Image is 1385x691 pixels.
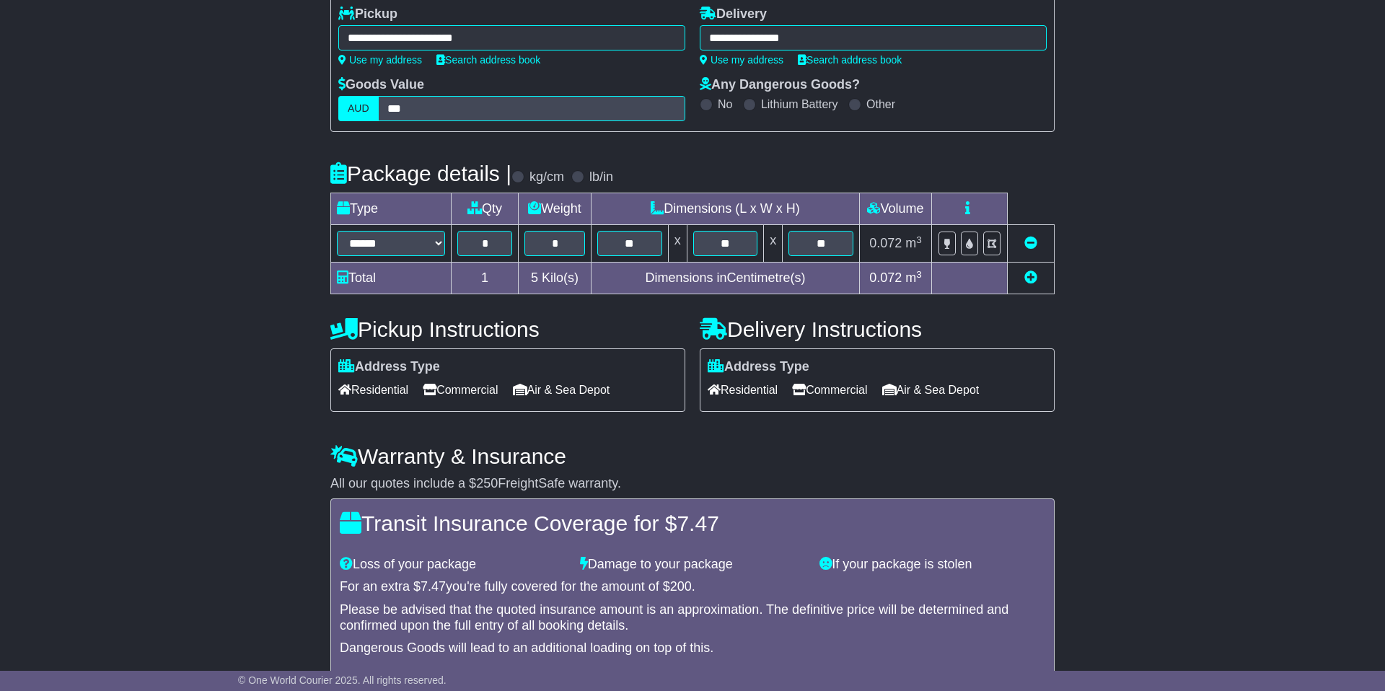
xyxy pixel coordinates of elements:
span: 0.072 [869,270,902,285]
span: 0.072 [869,236,902,250]
div: For an extra $ you're fully covered for the amount of $ . [340,579,1045,595]
span: 250 [476,476,498,490]
div: Please be advised that the quoted insurance amount is an approximation. The definitive price will... [340,602,1045,633]
td: Total [331,263,452,294]
label: kg/cm [529,170,564,185]
span: 200 [670,579,692,594]
span: 7.47 [677,511,718,535]
td: x [764,225,783,263]
a: Search address book [436,54,540,66]
h4: Warranty & Insurance [330,444,1055,468]
span: Commercial [792,379,867,401]
td: Kilo(s) [519,263,592,294]
div: Dangerous Goods will lead to an additional loading on top of this. [340,641,1045,656]
td: Volume [859,193,931,225]
span: Air & Sea Depot [513,379,610,401]
label: AUD [338,96,379,121]
div: Damage to your package [573,557,813,573]
td: Dimensions in Centimetre(s) [591,263,859,294]
td: 1 [452,263,519,294]
label: Lithium Battery [761,97,838,111]
a: Remove this item [1024,236,1037,250]
label: Pickup [338,6,397,22]
label: Address Type [708,359,809,375]
td: Dimensions (L x W x H) [591,193,859,225]
h4: Delivery Instructions [700,317,1055,341]
sup: 3 [916,234,922,245]
h4: Pickup Instructions [330,317,685,341]
label: Address Type [338,359,440,375]
div: If your package is stolen [812,557,1052,573]
span: Commercial [423,379,498,401]
label: Any Dangerous Goods? [700,77,860,93]
span: © One World Courier 2025. All rights reserved. [238,674,447,686]
span: Residential [338,379,408,401]
a: Use my address [700,54,783,66]
sup: 3 [916,269,922,280]
span: m [905,236,922,250]
a: Search address book [798,54,902,66]
label: No [718,97,732,111]
h4: Transit Insurance Coverage for $ [340,511,1045,535]
td: Type [331,193,452,225]
label: Delivery [700,6,767,22]
h4: Package details | [330,162,511,185]
div: Loss of your package [333,557,573,573]
span: Residential [708,379,778,401]
span: 5 [531,270,538,285]
span: 7.47 [421,579,446,594]
label: Other [866,97,895,111]
td: Weight [519,193,592,225]
div: All our quotes include a $ FreightSafe warranty. [330,476,1055,492]
td: Qty [452,193,519,225]
label: lb/in [589,170,613,185]
a: Use my address [338,54,422,66]
span: Air & Sea Depot [882,379,980,401]
label: Goods Value [338,77,424,93]
span: m [905,270,922,285]
td: x [668,225,687,263]
a: Add new item [1024,270,1037,285]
